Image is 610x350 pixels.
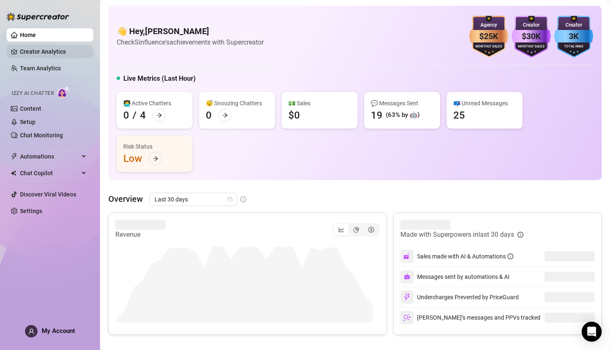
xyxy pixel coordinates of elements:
[115,230,165,240] article: Revenue
[582,322,602,342] div: Open Intercom Messenger
[400,270,510,283] div: Messages sent by automations & AI
[155,193,232,206] span: Last 30 days
[469,16,508,57] img: bronze-badge-qSZam9Wu.svg
[57,86,70,98] img: AI Chatter
[12,89,54,97] span: Izzy AI Chatter
[7,12,69,21] img: logo-BBDzfeDw.svg
[206,99,268,108] div: 😴 Snoozing Chatters
[400,311,540,324] div: [PERSON_NAME]’s messages and PPVs tracked
[507,253,513,259] span: info-circle
[554,44,593,50] div: Total Fans
[453,99,516,108] div: 📪 Unread Messages
[11,170,16,176] img: Chat Copilot
[240,196,246,202] span: info-circle
[20,166,79,180] span: Chat Copilot
[123,74,196,84] h5: Live Metrics (Last Hour)
[288,99,351,108] div: 💵 Sales
[338,227,344,233] span: line-chart
[20,150,79,163] span: Automations
[140,109,146,122] div: 4
[371,109,382,122] div: 19
[554,30,593,43] div: 3K
[400,290,519,304] div: Undercharges Prevented by PriceGuard
[156,112,162,118] span: arrow-right
[469,21,508,29] div: Agency
[206,109,212,122] div: 0
[20,208,42,214] a: Settings
[227,197,232,202] span: calendar
[222,112,228,118] span: arrow-right
[20,105,41,112] a: Content
[288,109,300,122] div: $0
[28,328,35,335] span: user
[333,223,380,236] div: segmented control
[386,110,420,120] div: (63% by 🤖)
[20,191,76,198] a: Discover Viral Videos
[353,227,359,233] span: pie-chart
[400,230,514,240] article: Made with Superpowers in last 30 days
[517,232,523,238] span: info-circle
[404,273,410,280] img: svg%3e
[512,21,551,29] div: Creator
[554,16,593,57] img: blue-badge-DgoSNQY1.svg
[20,132,63,139] a: Chat Monitoring
[368,227,374,233] span: dollar-circle
[403,293,411,301] img: svg%3e
[20,119,35,125] a: Setup
[108,193,143,205] article: Overview
[403,314,411,321] img: svg%3e
[512,16,551,57] img: purple-badge-B9DA21FR.svg
[123,142,186,151] div: Risk Status
[20,65,61,72] a: Team Analytics
[554,21,593,29] div: Creator
[117,25,264,37] h4: 👋 Hey, [PERSON_NAME]
[403,253,411,260] img: svg%3e
[512,30,551,43] div: $30K
[20,45,87,58] a: Creator Analytics
[512,44,551,50] div: Monthly Sales
[469,30,508,43] div: $25K
[453,109,465,122] div: 25
[417,252,513,261] div: Sales made with AI & Automations
[152,156,158,161] span: arrow-right
[117,37,264,47] article: Check Sinfluence's achievements with Supercreator
[20,32,36,38] a: Home
[123,99,186,108] div: 👩‍💻 Active Chatters
[42,327,75,335] span: My Account
[469,44,508,50] div: Monthly Sales
[371,99,433,108] div: 💬 Messages Sent
[11,153,17,160] span: thunderbolt
[123,109,129,122] div: 0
